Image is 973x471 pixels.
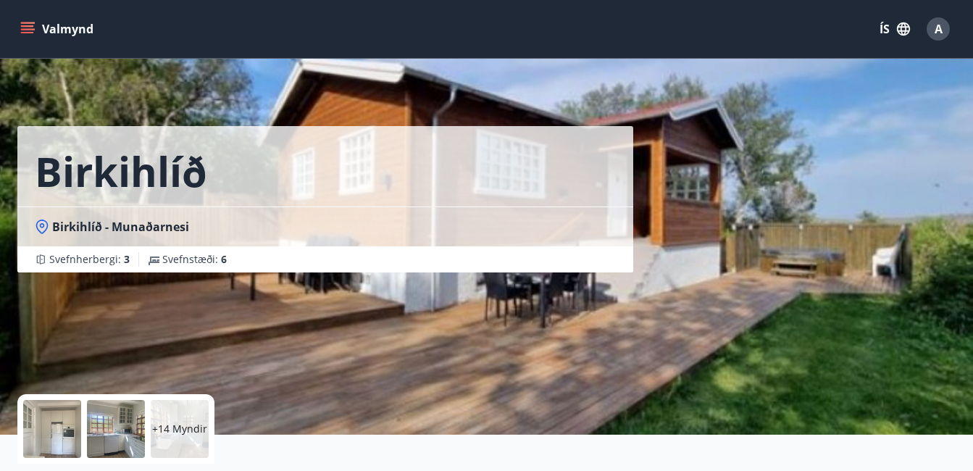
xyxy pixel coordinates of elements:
[152,422,207,436] p: +14 Myndir
[921,12,956,46] button: A
[162,252,227,267] span: Svefnstæði :
[221,252,227,266] span: 6
[935,21,943,37] span: A
[35,143,207,199] h1: Birkihlíð
[124,252,130,266] span: 3
[872,16,918,42] button: ÍS
[17,16,99,42] button: menu
[52,219,189,235] span: Birkihlíð - Munaðarnesi
[49,252,130,267] span: Svefnherbergi :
